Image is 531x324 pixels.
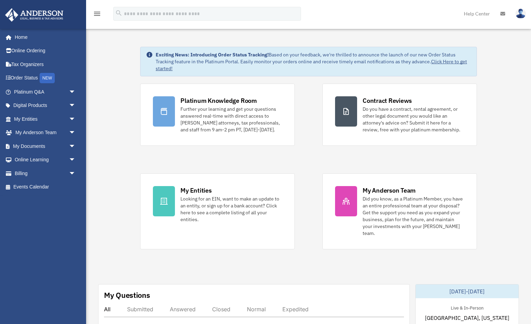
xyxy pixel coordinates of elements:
[416,284,519,298] div: [DATE]-[DATE]
[140,173,295,249] a: My Entities Looking for an EIN, want to make an update to an entity, or sign up for a bank accoun...
[156,58,467,72] a: Click Here to get started!
[180,96,257,105] div: Platinum Knowledge Room
[69,139,83,153] span: arrow_drop_down
[363,186,416,195] div: My Anderson Team
[69,126,83,140] span: arrow_drop_down
[5,166,86,180] a: Billingarrow_drop_down
[104,306,111,313] div: All
[3,8,65,22] img: Anderson Advisors Platinum Portal
[93,10,101,18] i: menu
[5,57,86,71] a: Tax Organizers
[5,139,86,153] a: My Documentsarrow_drop_down
[425,314,509,322] span: [GEOGRAPHIC_DATA], [US_STATE]
[5,71,86,85] a: Order StatusNEW
[69,85,83,99] span: arrow_drop_down
[127,306,153,313] div: Submitted
[5,126,86,140] a: My Anderson Teamarrow_drop_down
[5,153,86,167] a: Online Learningarrow_drop_down
[5,85,86,99] a: Platinum Q&Aarrow_drop_down
[69,99,83,113] span: arrow_drop_down
[5,112,86,126] a: My Entitiesarrow_drop_down
[180,186,211,195] div: My Entities
[5,180,86,194] a: Events Calendar
[115,9,123,17] i: search
[140,84,295,146] a: Platinum Knowledge Room Further your learning and get your questions answered real-time with dire...
[156,51,471,72] div: Based on your feedback, we're thrilled to announce the launch of our new Order Status Tracking fe...
[69,112,83,126] span: arrow_drop_down
[363,96,412,105] div: Contract Reviews
[322,84,477,146] a: Contract Reviews Do you have a contract, rental agreement, or other legal document you would like...
[93,12,101,18] a: menu
[180,106,282,133] div: Further your learning and get your questions answered real-time with direct access to [PERSON_NAM...
[445,304,489,311] div: Live & In-Person
[212,306,230,313] div: Closed
[282,306,309,313] div: Expedited
[5,44,86,58] a: Online Ordering
[40,73,55,83] div: NEW
[247,306,266,313] div: Normal
[69,166,83,181] span: arrow_drop_down
[5,30,83,44] a: Home
[363,106,464,133] div: Do you have a contract, rental agreement, or other legal document you would like an attorney's ad...
[156,52,269,58] strong: Exciting News: Introducing Order Status Tracking!
[170,306,196,313] div: Answered
[363,195,464,237] div: Did you know, as a Platinum Member, you have an entire professional team at your disposal? Get th...
[69,153,83,167] span: arrow_drop_down
[104,290,150,300] div: My Questions
[5,99,86,112] a: Digital Productsarrow_drop_down
[516,9,526,19] img: User Pic
[180,195,282,223] div: Looking for an EIN, want to make an update to an entity, or sign up for a bank account? Click her...
[322,173,477,249] a: My Anderson Team Did you know, as a Platinum Member, you have an entire professional team at your...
